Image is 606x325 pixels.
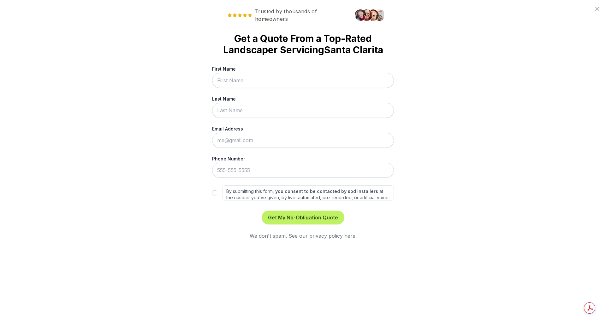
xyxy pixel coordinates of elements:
[212,133,394,148] input: me@gmail.com
[262,211,344,224] button: Get My No-Obligation Quote
[212,103,394,118] input: Last Name
[212,96,394,102] label: Last Name
[344,233,355,239] a: here
[212,232,394,240] div: We don't spam. See our privacy policy .
[212,66,394,72] label: First Name
[212,155,394,162] label: Phone Number
[222,185,394,200] label: By submitting this form, at the number you've given, by live, automated, pre-recorded, or artific...
[212,125,394,132] label: Email Address
[275,189,378,194] strong: you consent to be contacted by sod installers
[222,33,384,55] strong: Get a Quote From a Top-Rated Landscaper Servicing Santa Clarita
[222,8,351,23] span: Trusted by thousands of homeowners
[212,73,394,88] input: First Name
[212,163,394,178] input: 555-555-5555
